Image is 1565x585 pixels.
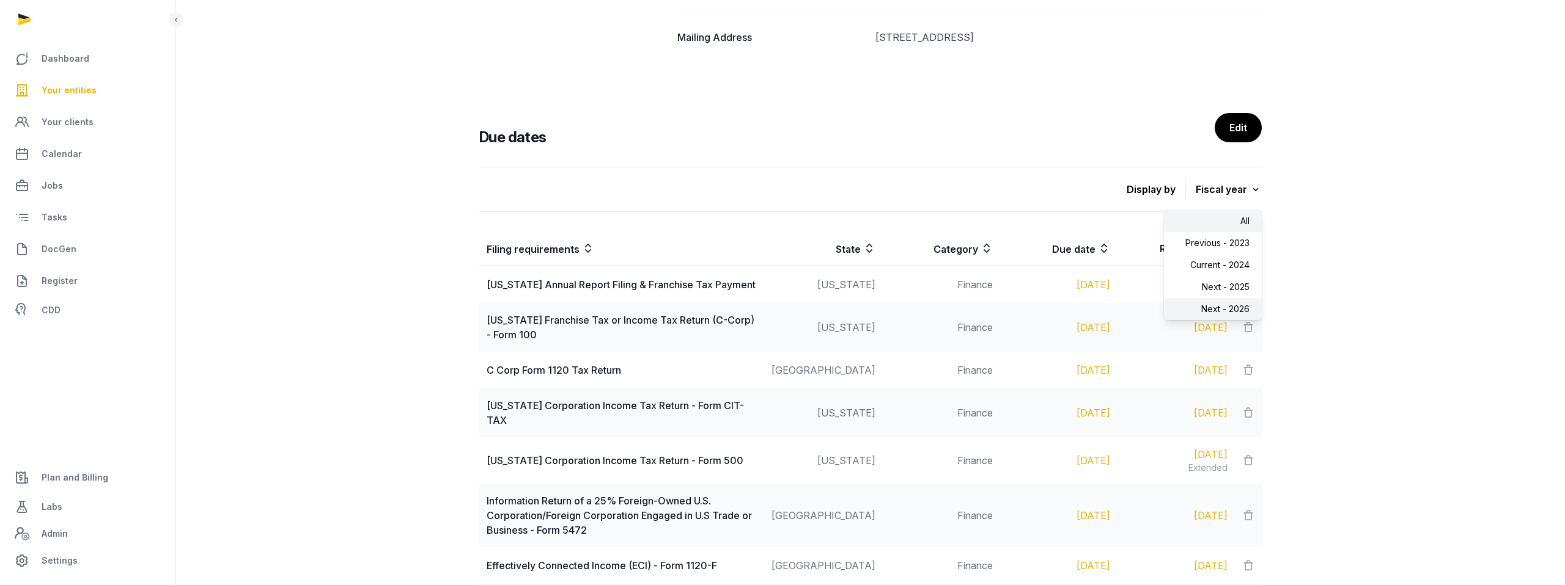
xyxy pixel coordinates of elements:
span: Plan and Billing [42,470,108,485]
span: Admin [42,526,68,541]
div: [DATE] [1125,320,1228,335]
a: Tasks [10,203,166,232]
div: Effectively Connected Income (ECI) - Form 1120-F [487,558,757,573]
div: [DATE] [1125,508,1228,523]
h3: Due dates [479,128,547,147]
div: [DATE] [1007,277,1110,292]
td: Finance [883,303,1000,352]
div: [DATE] [1007,320,1110,335]
p: Display by [1127,180,1186,199]
td: [GEOGRAPHIC_DATA] [764,547,883,584]
div: [DATE] [1125,363,1228,377]
td: [GEOGRAPHIC_DATA] [764,352,883,388]
div: [DATE] [1007,405,1110,420]
span: Labs [42,500,62,514]
div: [DATE] [1125,405,1228,420]
span: Settings [42,553,78,568]
span: Your clients [42,115,94,129]
div: C Corp Form 1120 Tax Return [487,363,757,377]
td: [US_STATE] [764,303,883,352]
div: Next - 2026 [1164,298,1262,320]
div: Previous - 2023 [1164,232,1262,254]
div: [US_STATE] Annual Report Filing & Franchise Tax Payment [487,277,757,292]
dt: Mailing Address [677,30,866,45]
span: DocGen [42,242,76,256]
div: Current - 2024 [1164,254,1262,276]
div: Information Return of a 25% Foreign-Owned U.S. Corporation/Foreign Corporation Engaged in U.S Tra... [487,493,757,537]
div: [DATE] [1125,558,1228,573]
span: Calendar [42,147,82,161]
td: Finance [883,437,1000,484]
a: Calendar [10,139,166,169]
div: Next - 2025 [1164,276,1262,298]
th: Resolved date [1118,231,1235,266]
a: Settings [10,546,166,575]
td: [GEOGRAPHIC_DATA] [764,484,883,547]
span: Tasks [42,210,67,225]
div: [DATE] [1125,277,1228,292]
th: Category [883,231,1000,266]
td: [US_STATE] [764,388,883,437]
span: Dashboard [42,51,89,66]
a: Plan and Billing [10,463,166,492]
dd: [STREET_ADDRESS] [875,30,1262,45]
div: All [1164,210,1262,232]
div: [DATE] [1007,363,1110,377]
a: Dashboard [10,44,166,73]
td: Finance [883,352,1000,388]
span: Register [42,274,78,288]
span: Jobs [42,178,63,193]
th: Filing requirements [479,231,764,266]
div: Extended [1125,462,1228,474]
div: [DATE] [1007,558,1110,573]
td: Finance [883,388,1000,437]
a: Your clients [10,107,166,137]
div: [DATE] [1007,453,1110,468]
div: Fiscal year [1196,181,1262,198]
div: [DATE] [1125,447,1228,462]
td: Finance [883,484,1000,547]
a: CDD [10,298,166,322]
span: Your entities [42,83,97,98]
a: Register [10,266,166,296]
div: [DATE] [1007,508,1110,523]
td: Finance [883,266,1000,303]
a: Edit [1215,113,1262,142]
div: [US_STATE] Corporation Income Tax Return - Form CIT-TAX [487,398,757,427]
a: DocGen [10,234,166,264]
td: [US_STATE] [764,266,883,303]
th: Due date [1000,231,1118,266]
a: Your entities [10,76,166,105]
td: [US_STATE] [764,437,883,484]
span: CDD [42,303,61,318]
a: Jobs [10,171,166,200]
td: Finance [883,547,1000,584]
div: [US_STATE] Franchise Tax or Income Tax Return (C-Corp) - Form 100 [487,313,757,342]
div: [US_STATE] Corporation Income Tax Return - Form 500 [487,453,757,468]
th: State [764,231,883,266]
a: Admin [10,521,166,546]
a: Labs [10,492,166,521]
